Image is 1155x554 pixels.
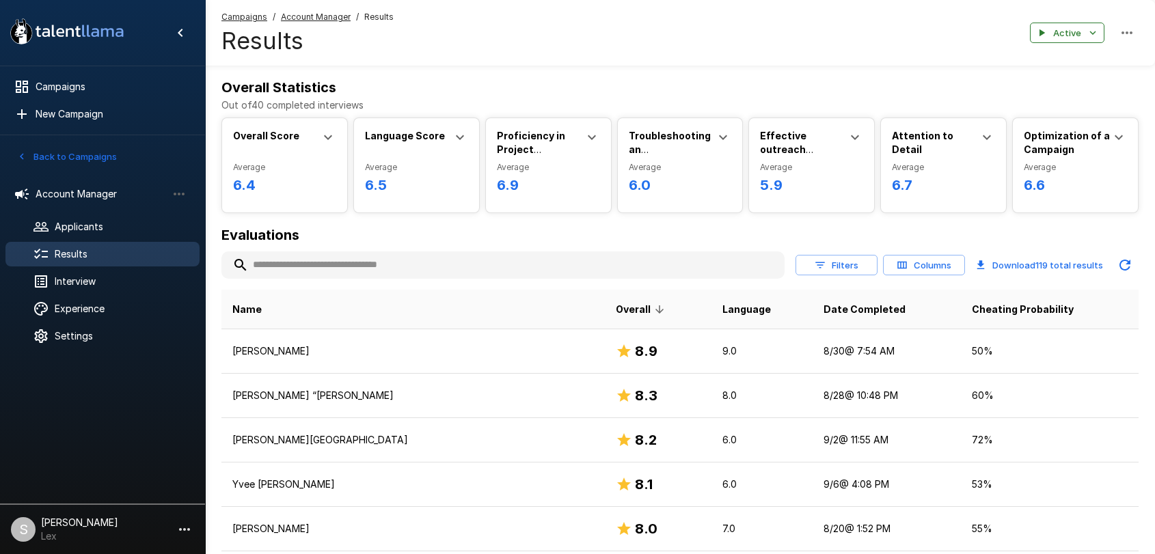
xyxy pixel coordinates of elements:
td: 9/6 @ 4:08 PM [813,462,962,507]
h6: 6.4 [233,174,336,196]
p: 9.0 [722,344,802,358]
b: Attention to Detail [892,130,953,155]
p: 7.0 [722,522,802,536]
span: Average [892,161,995,174]
span: Average [629,161,732,174]
p: 72 % [972,433,1128,447]
button: Active [1030,23,1104,44]
p: Yvee [PERSON_NAME] [232,477,594,491]
h6: 6.5 [365,174,468,196]
h6: 5.9 [760,174,863,196]
b: Proficiency in Project Management Tools and CRM [497,130,570,182]
b: Overall Score [233,130,299,141]
p: 50 % [972,344,1128,358]
u: Campaigns [221,12,267,22]
td: 9/2 @ 11:55 AM [813,418,962,462]
button: Columns [883,255,965,276]
p: 60 % [972,389,1128,402]
h6: 6.6 [1024,174,1127,196]
span: Average [1024,161,1127,174]
h6: 8.3 [635,385,657,406]
p: 53 % [972,477,1128,491]
b: Evaluations [221,227,299,243]
h6: 8.1 [635,473,653,495]
button: Filters [796,255,878,276]
p: [PERSON_NAME][GEOGRAPHIC_DATA] [232,433,594,447]
p: 6.0 [722,477,802,491]
span: / [273,10,275,24]
p: 55 % [972,522,1128,536]
td: 8/30 @ 7:54 AM [813,329,962,374]
p: [PERSON_NAME] “[PERSON_NAME] [232,389,594,402]
p: 6.0 [722,433,802,447]
h6: 8.2 [635,429,657,451]
span: Overall [616,301,668,318]
b: Language Score [365,130,445,141]
span: Results [364,10,394,24]
span: / [356,10,359,24]
span: Average [233,161,336,174]
u: Account Manager [281,12,351,22]
b: Effective outreach messaging [760,130,815,169]
span: Cheating Probability [972,301,1074,318]
button: Download119 total results [970,251,1109,279]
b: Optimization of a Campaign [1024,130,1110,155]
p: 8.0 [722,389,802,402]
h6: 8.0 [635,518,657,540]
span: Date Completed [824,301,906,318]
h6: 6.7 [892,174,995,196]
h6: 8.9 [635,340,657,362]
h6: 6.9 [497,174,600,196]
p: [PERSON_NAME] [232,344,594,358]
button: Updated Today - 3:40 PM [1111,251,1139,279]
span: Average [365,161,468,174]
span: Average [497,161,600,174]
span: Language [722,301,771,318]
h6: 6.0 [629,174,732,196]
span: Average [760,161,863,174]
p: Out of 40 completed interviews [221,98,1139,112]
td: 8/20 @ 1:52 PM [813,507,962,551]
b: Overall Statistics [221,79,336,96]
b: Troubleshooting an Underperforming Campaign [629,130,714,182]
td: 8/28 @ 10:48 PM [813,374,962,418]
p: [PERSON_NAME] [232,522,594,536]
span: Name [232,301,262,318]
h4: Results [221,27,394,55]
